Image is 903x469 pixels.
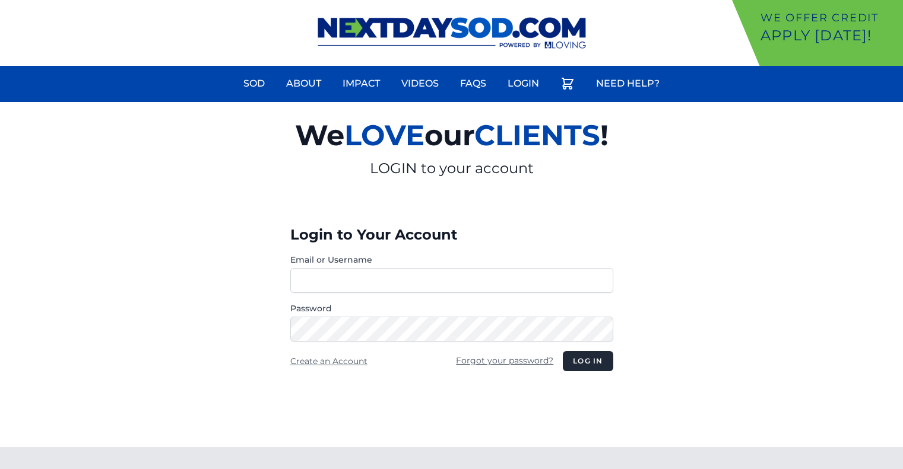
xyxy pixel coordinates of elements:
a: Sod [236,69,272,98]
span: CLIENTS [474,118,600,152]
span: LOVE [344,118,424,152]
a: Need Help? [589,69,667,98]
a: About [279,69,328,98]
h3: Login to Your Account [290,225,613,244]
a: Login [500,69,546,98]
p: Apply [DATE]! [761,26,898,45]
a: FAQs [453,69,493,98]
h2: We our ! [157,111,746,159]
a: Create an Account [290,356,367,366]
p: LOGIN to your account [157,159,746,178]
p: We offer Credit [761,9,898,26]
button: Log in [563,351,613,371]
label: Password [290,302,613,314]
label: Email or Username [290,254,613,266]
a: Videos [394,69,446,98]
a: Forgot your password? [456,355,553,366]
a: Impact [335,69,387,98]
